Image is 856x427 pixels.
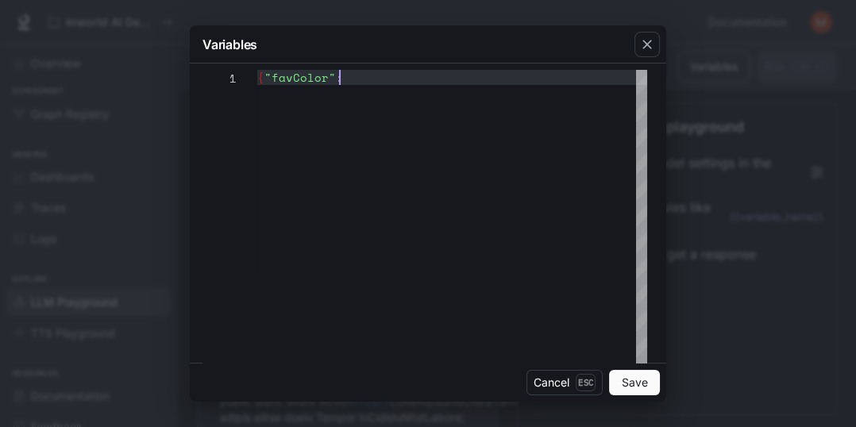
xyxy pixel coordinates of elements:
[336,69,343,86] span: :
[257,69,264,86] span: {
[202,71,237,86] div: 1
[576,374,596,391] p: Esc
[264,69,336,86] span: "favColor"
[202,35,257,54] p: Variables
[526,370,603,395] button: CancelEsc
[609,370,660,395] button: Save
